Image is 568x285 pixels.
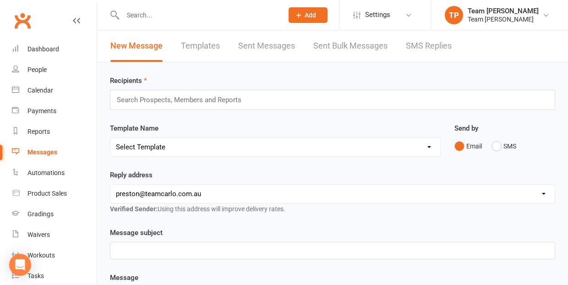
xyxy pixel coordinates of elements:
div: Workouts [27,252,55,259]
button: Add [289,7,328,23]
label: Message subject [110,227,163,238]
a: Dashboard [12,39,97,60]
a: Product Sales [12,183,97,204]
div: Product Sales [27,190,67,197]
a: Messages [12,142,97,163]
div: Messages [27,148,57,156]
div: Reports [27,128,50,135]
div: Automations [27,169,65,176]
a: SMS Replies [406,30,452,62]
span: Add [305,11,316,19]
a: Waivers [12,225,97,245]
a: People [12,60,97,80]
a: Reports [12,121,97,142]
button: Email [454,137,482,155]
a: Clubworx [11,9,34,32]
a: New Message [110,30,163,62]
button: SMS [492,137,516,155]
a: Gradings [12,204,97,225]
div: People [27,66,47,73]
div: Dashboard [27,45,59,53]
a: Calendar [12,80,97,101]
a: Sent Messages [238,30,295,62]
label: Send by [454,123,478,134]
div: Team [PERSON_NAME] [468,15,539,23]
div: Gradings [27,210,54,218]
span: Settings [365,5,390,25]
div: Waivers [27,231,50,238]
input: Search... [120,9,277,22]
div: Team [PERSON_NAME] [468,7,539,15]
div: Calendar [27,87,53,94]
label: Template Name [110,123,158,134]
a: Automations [12,163,97,183]
div: Tasks [27,272,44,280]
span: Using this address will improve delivery rates. [110,205,285,213]
label: Recipients [110,75,147,86]
div: Payments [27,107,56,115]
div: TP [445,6,463,24]
strong: Verified Sender: [110,205,158,213]
input: Search Prospects, Members and Reports [116,94,251,106]
div: Open Intercom Messenger [9,254,31,276]
a: Workouts [12,245,97,266]
label: Message [110,272,138,283]
label: Reply address [110,170,153,181]
a: Templates [181,30,220,62]
a: Sent Bulk Messages [313,30,388,62]
a: Payments [12,101,97,121]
